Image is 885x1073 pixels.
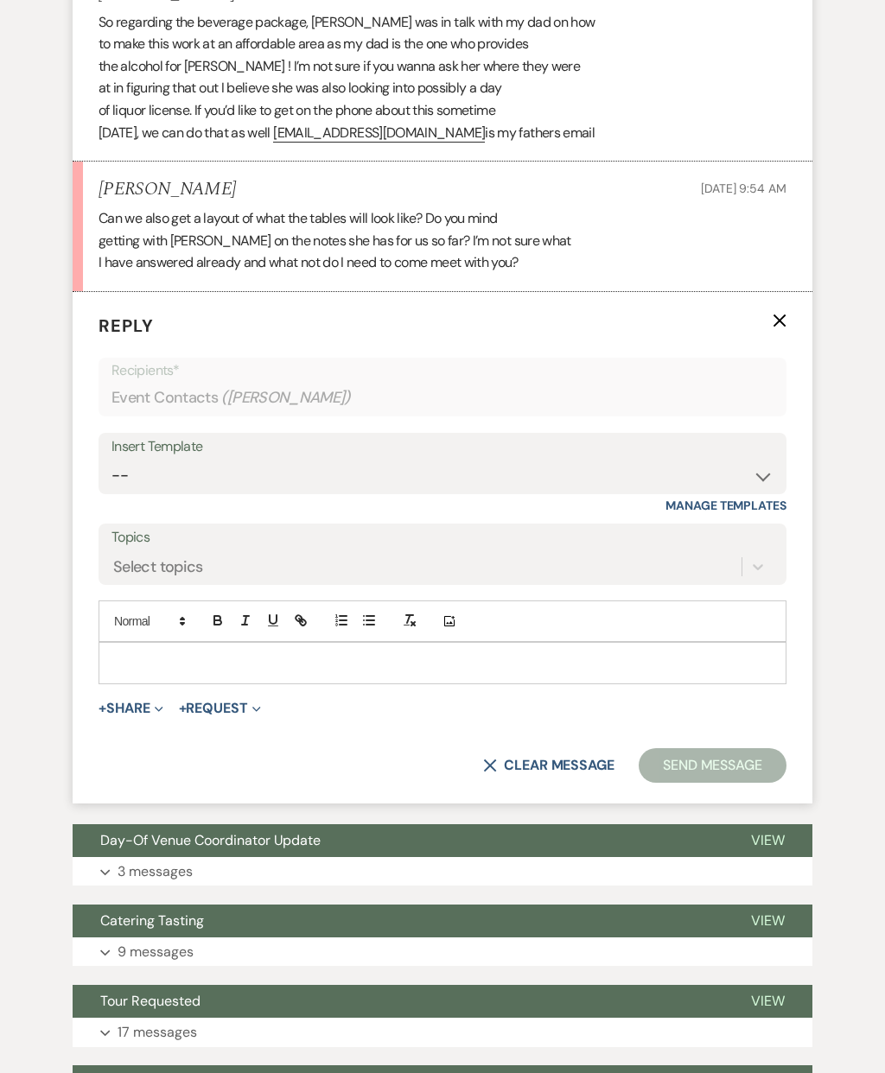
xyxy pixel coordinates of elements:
button: 9 messages [73,937,812,967]
span: [DATE] 9:54 AM [701,181,786,196]
p: 3 messages [118,860,193,883]
button: View [723,824,812,857]
span: Catering Tasting [100,911,204,930]
button: Clear message [483,759,614,772]
button: Day-Of Venue Coordinator Update [73,824,723,857]
p: Recipients* [111,359,774,382]
button: Request [179,702,261,715]
div: Event Contacts [111,381,774,415]
button: Tour Requested [73,985,723,1018]
p: 17 messages [118,1021,197,1044]
span: ( [PERSON_NAME] ) [221,386,351,410]
button: Catering Tasting [73,905,723,937]
a: Manage Templates [665,498,786,513]
p: 9 messages [118,941,194,963]
button: View [723,985,812,1018]
span: + [179,702,187,715]
button: 3 messages [73,857,812,886]
div: So regarding the beverage package, [PERSON_NAME] was in talk with my dad on how to make this work... [99,11,786,144]
div: Can we also get a layout of what the tables will look like? Do you mind getting with [PERSON_NAME... [99,207,786,274]
span: View [751,911,785,930]
span: Reply [99,314,154,337]
button: 17 messages [73,1018,812,1047]
div: Insert Template [111,435,774,460]
span: View [751,831,785,849]
span: Tour Requested [100,992,201,1010]
div: Select topics [113,556,203,579]
h5: [PERSON_NAME] [99,179,236,200]
span: + [99,702,106,715]
button: View [723,905,812,937]
button: Send Message [639,748,786,783]
span: View [751,992,785,1010]
button: Share [99,702,163,715]
span: Day-Of Venue Coordinator Update [100,831,321,849]
label: Topics [111,525,774,550]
